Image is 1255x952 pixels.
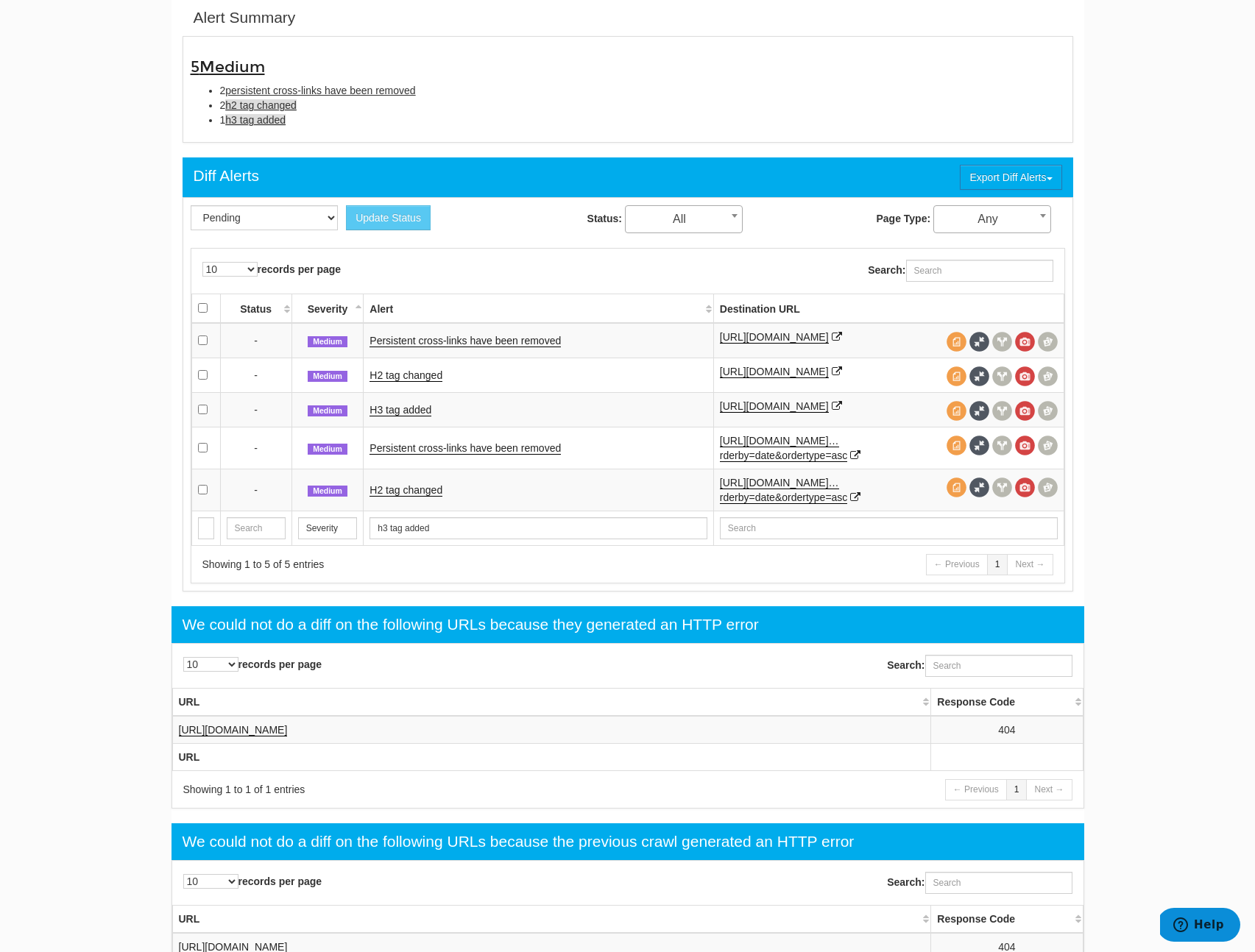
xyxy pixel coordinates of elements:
a: [URL][DOMAIN_NAME] [179,724,288,736]
a: [URL][DOMAIN_NAME]…rderby=date&ordertype=asc [720,477,848,504]
button: Export Diff Alerts [960,165,1061,190]
span: Full Source Diff [969,477,989,497]
li: 2 [220,83,1065,98]
span: All [626,209,742,230]
a: ← Previous [945,779,1007,800]
iframe: Opens a widget where you can find more information [1160,908,1240,945]
label: records per page [183,874,322,889]
input: Search [198,517,214,539]
span: Medium [308,444,347,455]
a: Persistent cross-links have been removed [370,442,561,455]
span: View source [947,436,966,455]
th: URL [172,743,931,770]
th: Destination URL [713,294,1064,323]
span: Compare screenshots [1038,436,1058,455]
span: Medium [199,57,265,77]
select: records per page [183,874,238,889]
td: - [220,323,291,358]
span: Medium [308,486,347,497]
span: Compare screenshots [1038,366,1058,386]
th: URL: activate to sort column ascending [172,688,931,716]
span: Full Source Diff [969,332,989,352]
span: View headers [992,401,1012,421]
button: Update Status [346,205,431,230]
td: - [220,427,291,469]
span: View screenshot [1015,477,1035,497]
div: Alert Summary [194,7,296,29]
label: Search: [868,260,1053,282]
span: View screenshot [1015,436,1035,455]
span: View headers [992,477,1012,497]
th: Status: activate to sort column ascending [220,294,291,323]
a: ← Previous [926,554,988,575]
span: Medium [308,336,347,348]
span: All [625,205,743,233]
td: - [220,358,291,392]
td: - [220,469,291,511]
a: [URL][DOMAIN_NAME] [720,366,829,378]
input: Search [370,517,707,539]
span: View source [947,401,966,421]
input: Search [227,517,286,539]
a: H3 tag added [370,404,431,416]
strong: Page Type: [876,213,930,224]
span: Full Source Diff [969,436,989,455]
select: records per page [183,657,238,672]
label: records per page [183,657,322,672]
label: records per page [202,262,342,277]
a: Next → [1026,779,1072,800]
span: View screenshot [1015,401,1035,421]
td: - [220,392,291,427]
a: H2 tag changed [370,484,442,497]
li: 2 [220,98,1065,113]
th: Alert: activate to sort column ascending [364,294,713,323]
span: Medium [308,405,347,417]
a: [URL][DOMAIN_NAME] [720,400,829,413]
th: Response Code: activate to sort column ascending [931,688,1083,716]
input: Search: [925,655,1072,677]
th: Severity: activate to sort column descending [291,294,364,323]
td: 404 [931,716,1083,744]
span: Compare screenshots [1038,401,1058,421]
input: Search: [906,260,1053,282]
span: persistent cross-links have been removed [225,85,415,96]
a: [URL][DOMAIN_NAME]…rderby=date&ordertype=asc [720,435,848,462]
input: Search: [925,872,1072,894]
div: Diff Alerts [194,165,259,187]
span: Compare screenshots [1038,332,1058,352]
span: Any [933,205,1051,233]
span: View source [947,366,966,386]
a: Next → [1007,554,1053,575]
label: Search: [887,655,1072,677]
span: Full Source Diff [969,366,989,386]
select: records per page [202,262,258,277]
span: Full Source Diff [969,401,989,421]
span: View screenshot [1015,366,1035,386]
strong: Status: [587,213,622,224]
a: 1 [987,554,1008,575]
a: 1 [1006,779,1028,800]
span: View screenshot [1015,332,1035,352]
input: Search [298,517,358,539]
a: H2 tag changed [370,369,442,382]
span: View source [947,332,966,352]
a: [URL][DOMAIN_NAME] [720,331,829,344]
input: Search [720,517,1058,539]
div: Showing 1 to 1 of 1 entries [183,782,609,797]
label: Search: [887,872,1072,894]
div: Showing 1 to 5 of 5 entries [202,557,609,572]
span: View headers [992,436,1012,455]
span: Any [934,209,1050,230]
li: 1 [220,113,1065,127]
span: View headers [992,366,1012,386]
span: h3 tag added [225,114,286,126]
th: URL: activate to sort column ascending [172,906,931,934]
span: Compare screenshots [1038,477,1058,497]
span: View headers [992,332,1012,352]
span: Medium [308,371,347,383]
div: We could not do a diff on the following URLs because they generated an HTTP error [183,614,759,636]
a: Persistent cross-links have been removed [370,335,561,347]
span: h2 tag changed [225,99,297,111]
th: Response Code: activate to sort column ascending [931,906,1083,934]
